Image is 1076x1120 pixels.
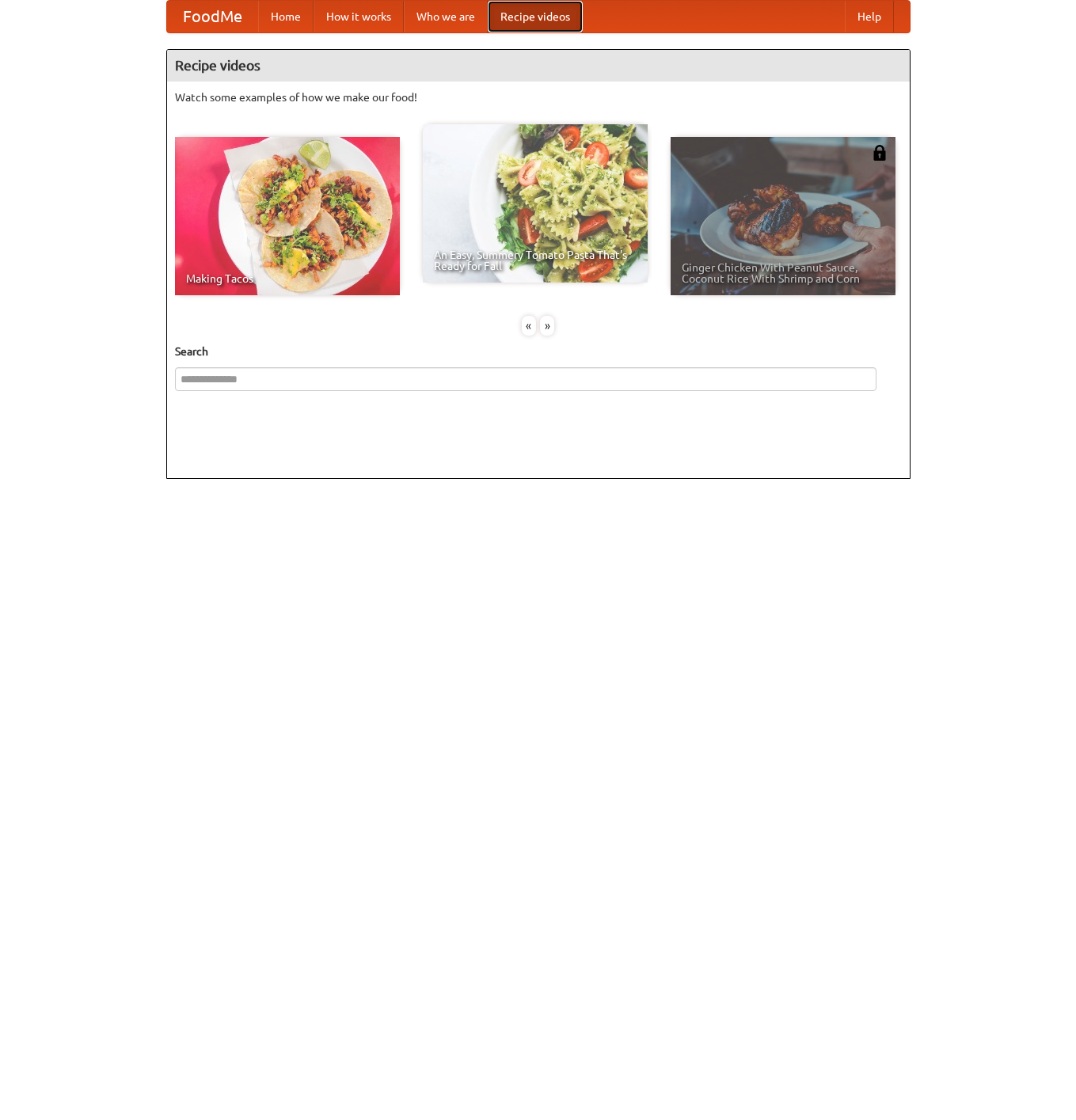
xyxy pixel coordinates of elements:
span: An Easy, Summery Tomato Pasta That's Ready for Fall [434,249,637,271]
span: Making Tacos [186,273,389,284]
div: « [522,316,536,336]
a: FoodMe [167,1,258,32]
div: » [540,316,554,336]
p: Watch some examples of how we make our food! [175,89,902,105]
a: An Easy, Summery Tomato Pasta That's Ready for Fall [423,124,648,283]
a: Recipe videos [488,1,583,32]
img: 483408.png [872,145,888,161]
a: Help [845,1,894,32]
a: Who we are [404,1,488,32]
h4: Recipe videos [167,50,910,82]
a: How it works [314,1,404,32]
a: Home [258,1,314,32]
a: Making Tacos [175,137,400,295]
h5: Search [175,344,902,359]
